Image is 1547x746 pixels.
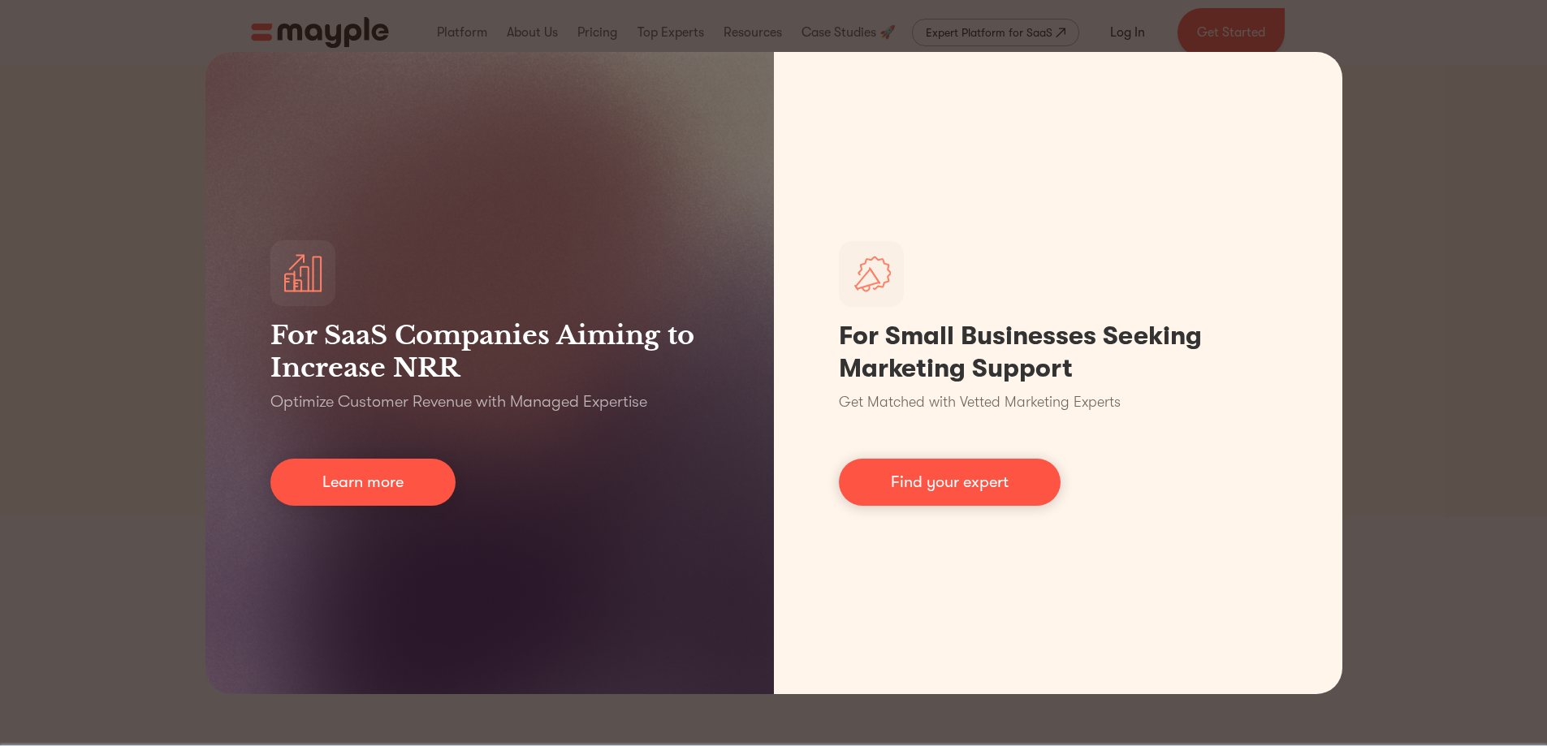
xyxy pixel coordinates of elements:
h1: For Small Businesses Seeking Marketing Support [839,320,1277,385]
a: Learn more [270,459,456,506]
a: Find your expert [839,459,1061,506]
h3: For SaaS Companies Aiming to Increase NRR [270,319,709,384]
p: Get Matched with Vetted Marketing Experts [839,391,1121,413]
p: Optimize Customer Revenue with Managed Expertise [270,390,647,413]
